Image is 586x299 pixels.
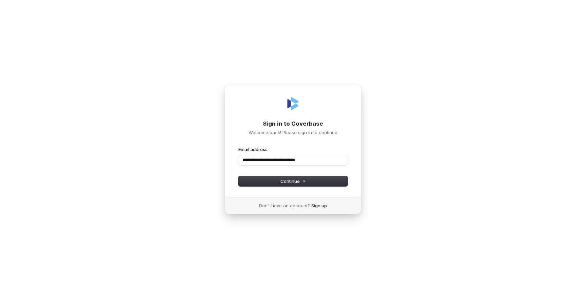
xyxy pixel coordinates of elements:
[238,129,348,135] p: Welcome back! Please sign in to continue
[280,178,306,184] span: Continue
[238,120,348,128] h1: Sign in to Coverbase
[285,95,301,112] img: Coverbase
[238,146,268,152] label: Email address
[259,202,310,209] span: Don’t have an account?
[311,202,327,209] a: Sign up
[238,176,348,186] button: Continue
